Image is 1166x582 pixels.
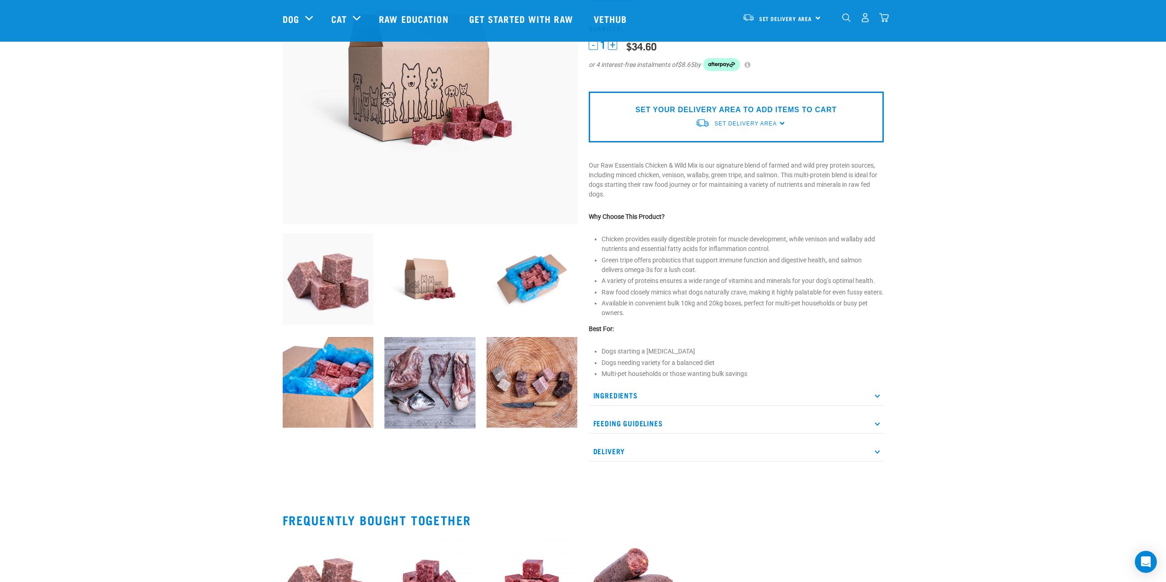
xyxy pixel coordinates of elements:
div: or 4 interest-free instalments of by [589,58,884,71]
div: Open Intercom Messenger [1135,551,1157,573]
a: Cat [331,12,347,26]
div: $34.60 [626,40,657,52]
li: Raw food closely mimics what dogs naturally crave, making it highly palatable for even fussy eaters. [602,288,884,297]
span: Set Delivery Area [714,120,777,127]
img: Afterpay [703,58,740,71]
button: - [589,41,598,50]
img: Raw Essentials Bulk 10kg Raw Dog Food Box [487,234,578,325]
p: SET YOUR DELIVERY AREA TO ADD ITEMS TO CART [635,104,837,115]
li: Chicken provides easily digestible protein for muscle development, while venison and wallaby add ... [602,234,884,254]
span: 1 [600,40,606,50]
p: Feeding Guidelines [589,413,884,434]
img: user.png [860,13,870,22]
img: ?SM Possum HT LS DH Knife [487,337,578,428]
img: Raw Essentials 2024 July2597 [283,337,374,428]
img: Pile Of Cubed Chicken Wild Meat Mix [283,234,374,325]
img: van-moving.png [742,13,755,22]
p: Ingredients [589,385,884,406]
button: + [608,41,617,50]
li: Multi-pet households or those wanting bulk savings [602,369,884,379]
img: van-moving.png [695,118,710,128]
a: Dog [283,12,299,26]
span: Set Delivery Area [759,17,812,20]
img: Assortment of cuts of meat on a slate board including chicken frame, duck frame, wallaby shoulder... [384,337,476,429]
p: Delivery [589,441,884,462]
strong: Why Choose This Product? [589,213,665,220]
a: Raw Education [370,0,460,37]
h2: Frequently bought together [283,513,884,527]
img: Raw Essentials Bulk 10kg Raw Dog Food Box Exterior Design [384,234,476,325]
a: Vethub [585,0,639,37]
img: home-icon@2x.png [879,13,889,22]
a: Get started with Raw [460,0,585,37]
li: Available in convenient bulk 10kg and 20kg boxes, perfect for multi-pet households or busy pet ow... [602,299,884,318]
strong: Best For: [589,325,614,332]
li: Dogs needing variety for a balanced diet [602,358,884,368]
span: $8.65 [678,60,694,70]
li: A variety of proteins ensures a wide range of vitamins and minerals for your dog’s optimal health. [602,276,884,286]
li: Green tripe offers probiotics that support immune function and digestive health, and salmon deliv... [602,256,884,275]
li: Dogs starting a [MEDICAL_DATA] [602,347,884,356]
img: home-icon-1@2x.png [842,13,851,22]
p: Our Raw Essentials Chicken & Wild Mix is our signature blend of farmed and wild prey protein sour... [589,161,884,199]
